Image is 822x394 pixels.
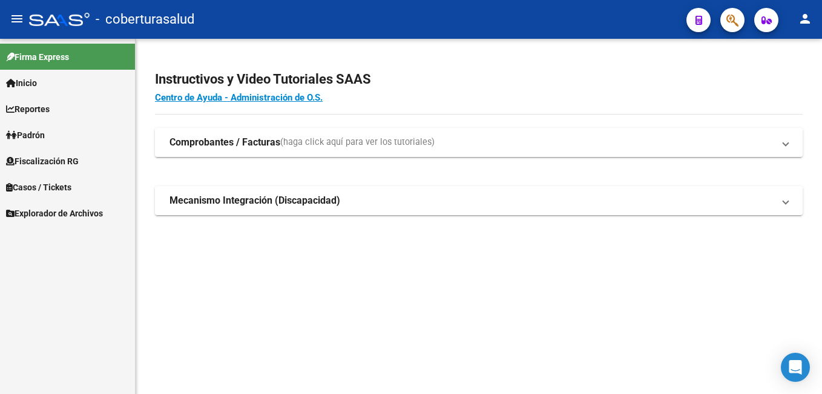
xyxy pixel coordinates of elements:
[169,194,340,207] strong: Mecanismo Integración (Discapacidad)
[6,50,69,64] span: Firma Express
[6,129,45,142] span: Padrón
[798,12,812,26] mat-icon: person
[169,136,280,149] strong: Comprobantes / Facturas
[10,12,24,26] mat-icon: menu
[6,181,71,194] span: Casos / Tickets
[6,102,50,116] span: Reportes
[280,136,435,149] span: (haga click aquí para ver los tutoriales)
[6,207,103,220] span: Explorador de Archivos
[155,186,803,215] mat-expansion-panel-header: Mecanismo Integración (Discapacidad)
[155,128,803,157] mat-expansion-panel-header: Comprobantes / Facturas(haga click aquí para ver los tutoriales)
[781,353,810,382] div: Open Intercom Messenger
[96,6,194,33] span: - coberturasalud
[6,155,79,168] span: Fiscalización RG
[155,68,803,91] h2: Instructivos y Video Tutoriales SAAS
[6,76,37,90] span: Inicio
[155,92,323,103] a: Centro de Ayuda - Administración de O.S.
